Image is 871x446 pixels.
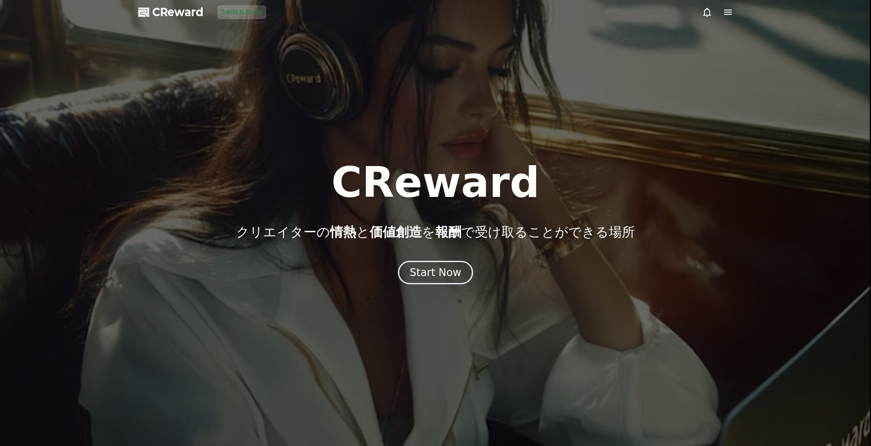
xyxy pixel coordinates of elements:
h1: CReward [331,162,540,203]
p: クリエイターの と を で受け取ることができる場所 [236,224,635,240]
button: Start Now [398,261,473,284]
a: CReward [138,5,204,19]
button: Switch Back [217,5,267,19]
span: 価値創造 [370,224,422,240]
span: 情熱 [330,224,356,240]
div: Start Now [410,266,461,280]
span: 報酬 [435,224,461,240]
a: Start Now [398,270,473,278]
span: CReward [152,5,204,19]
